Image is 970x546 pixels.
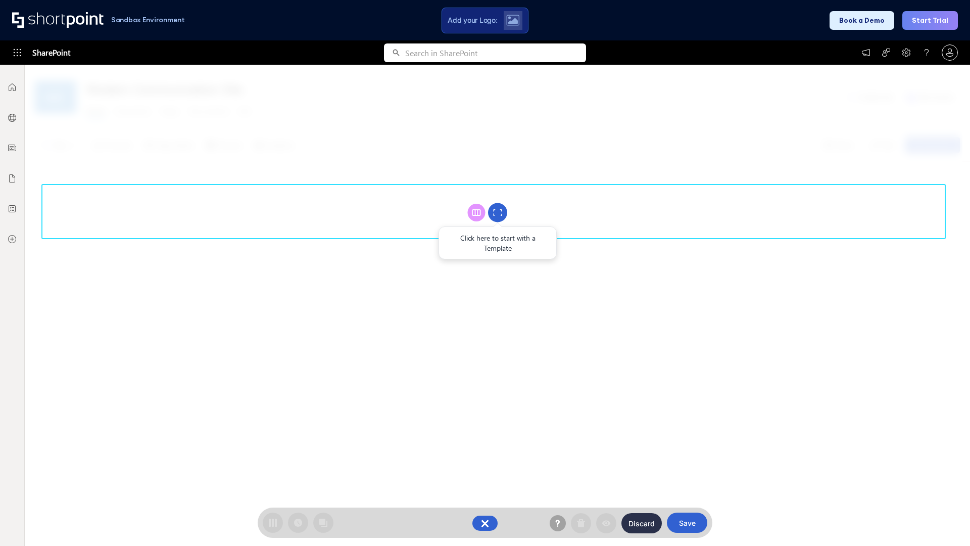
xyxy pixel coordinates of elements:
[902,11,958,30] button: Start Trial
[919,497,970,546] iframe: Chat Widget
[405,43,586,62] input: Search in SharePoint
[111,17,185,23] h1: Sandbox Environment
[32,40,70,65] span: SharePoint
[667,513,707,533] button: Save
[506,15,519,26] img: Upload logo
[621,513,662,533] button: Discard
[448,16,497,25] span: Add your Logo:
[830,11,894,30] button: Book a Demo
